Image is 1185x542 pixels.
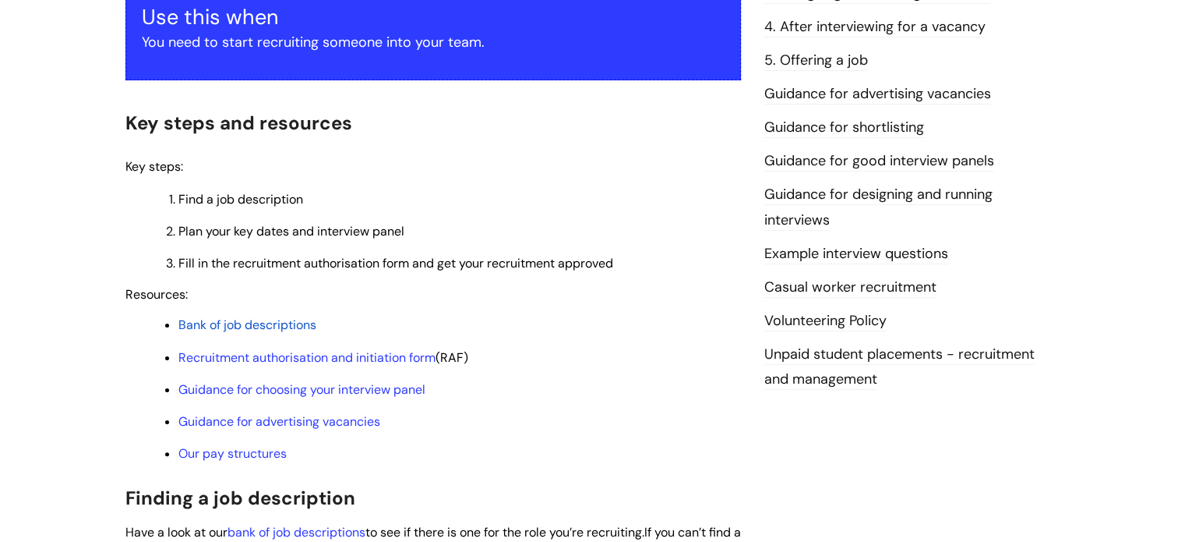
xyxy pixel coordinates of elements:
a: Guidance for advertising vacancies [764,84,991,105]
h3: Use this when [142,5,725,30]
a: Guidance for good interview panels [764,151,994,172]
a: Recruitment authorisation and initiation form [178,349,436,366]
a: bank of job descriptions [227,524,365,540]
span: Key steps and resources [125,111,352,135]
span: Fill in the recruitment authorisation form and get your recruitment approved [178,255,613,271]
span: Resources: [125,286,188,303]
a: Guidance for designing and running interviews [764,185,993,230]
a: Example interview questions [764,244,948,264]
a: Volunteering Policy [764,311,887,331]
a: Our pay structures [178,445,287,462]
a: Guidance for choosing your interview panel [178,381,425,398]
span: Find a job description [178,191,303,207]
span: Finding a job description [125,486,355,510]
a: Unpaid student placements - recruitment and management [764,345,1035,390]
p: You need to start recruiting someone into your team. [142,30,725,55]
a: Guidance for shortlisting [764,118,924,138]
span: Have a look at our to see if there is one for the role you’re recruiting. [125,524,644,540]
span: Key steps: [125,158,183,175]
a: Guidance for advertising vacancies [178,413,380,430]
a: 4. After interviewing for a vacancy [764,17,986,37]
span: Plan your key dates and interview panel [178,223,404,239]
a: Bank of job descriptions [178,317,316,333]
p: (RAF) [178,349,741,367]
a: 5. Offering a job [764,51,868,71]
a: Casual worker recruitment [764,278,936,298]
